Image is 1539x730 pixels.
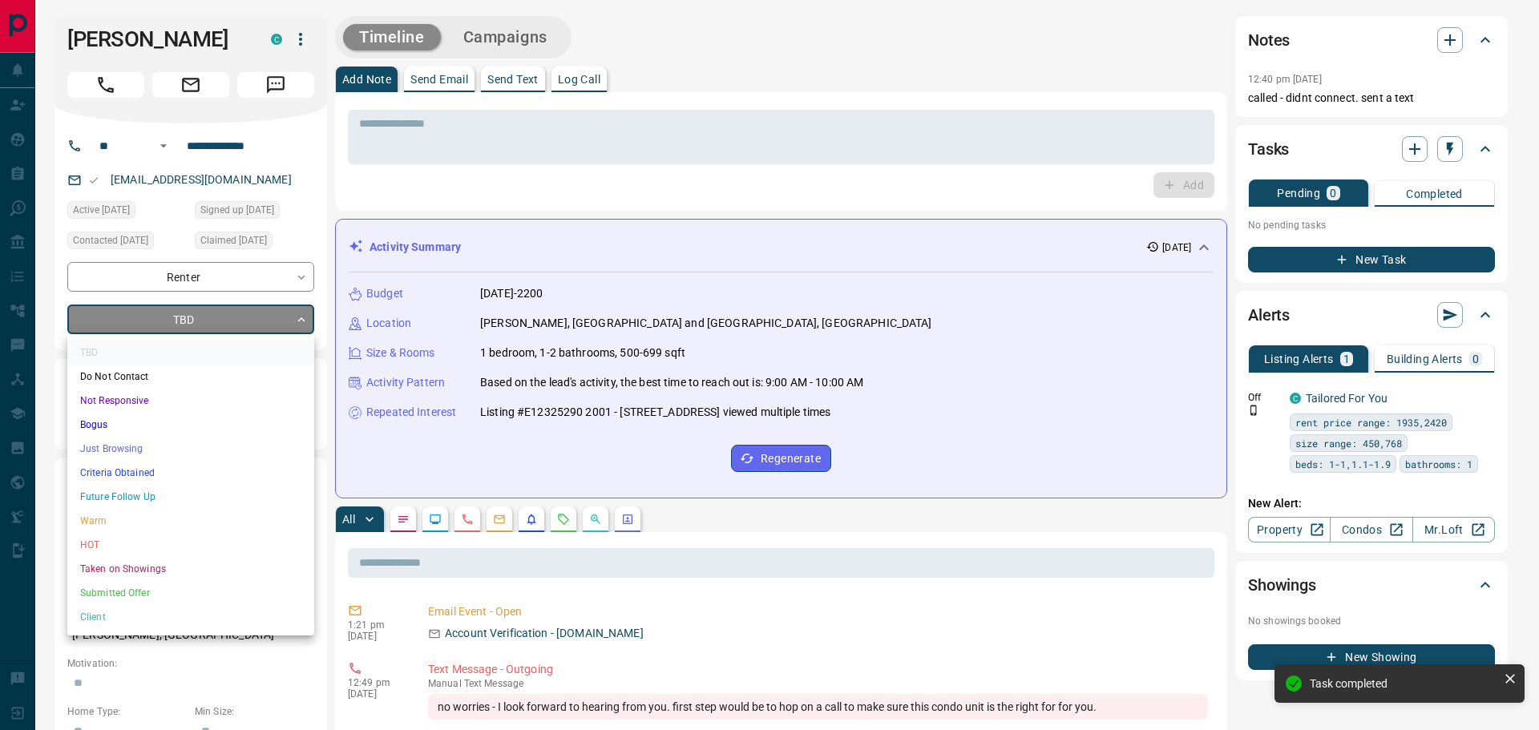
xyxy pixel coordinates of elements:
li: Future Follow Up [67,485,314,509]
li: HOT [67,533,314,557]
li: Not Responsive [67,389,314,413]
li: Bogus [67,413,314,437]
li: Taken on Showings [67,557,314,581]
li: Submitted Offer [67,581,314,605]
li: Warm [67,509,314,533]
li: Just Browsing [67,437,314,461]
div: Task completed [1310,677,1497,690]
li: Criteria Obtained [67,461,314,485]
li: Do Not Contact [67,365,314,389]
li: Client [67,605,314,629]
